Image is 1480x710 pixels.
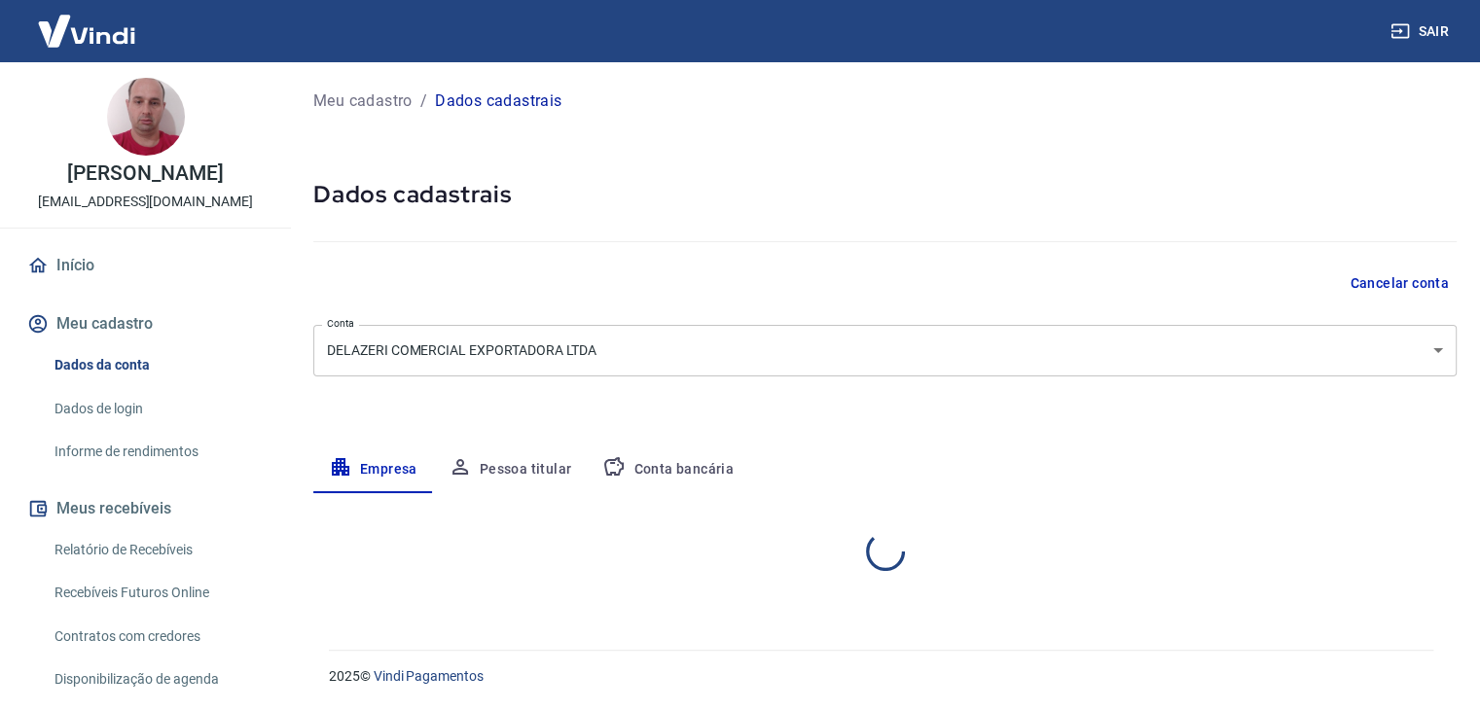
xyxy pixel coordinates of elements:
[313,89,413,113] a: Meu cadastro
[313,446,433,493] button: Empresa
[329,666,1433,687] p: 2025 ©
[327,316,354,331] label: Conta
[47,573,268,613] a: Recebíveis Futuros Online
[47,659,268,699] a: Disponibilização de agenda
[313,179,1457,210] h5: Dados cadastrais
[435,89,561,113] p: Dados cadastrais
[47,617,268,657] a: Contratos com credores
[374,668,484,684] a: Vindi Pagamentos
[47,389,268,429] a: Dados de login
[47,432,268,472] a: Informe de rendimentos
[23,1,150,60] img: Vindi
[47,345,268,385] a: Dados da conta
[23,487,268,530] button: Meus recebíveis
[47,530,268,570] a: Relatório de Recebíveis
[67,163,223,184] p: [PERSON_NAME]
[23,244,268,287] a: Início
[1342,266,1457,302] button: Cancelar conta
[1387,14,1457,50] button: Sair
[313,325,1457,376] div: DELAZERI COMERCIAL EXPORTADORA LTDA
[38,192,253,212] p: [EMAIL_ADDRESS][DOMAIN_NAME]
[587,446,749,493] button: Conta bancária
[23,302,268,345] button: Meu cadastro
[433,446,588,493] button: Pessoa titular
[107,78,185,156] img: 1cadcbd4-7654-4b42-a76a-72f229e33630.jpeg
[420,89,427,113] p: /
